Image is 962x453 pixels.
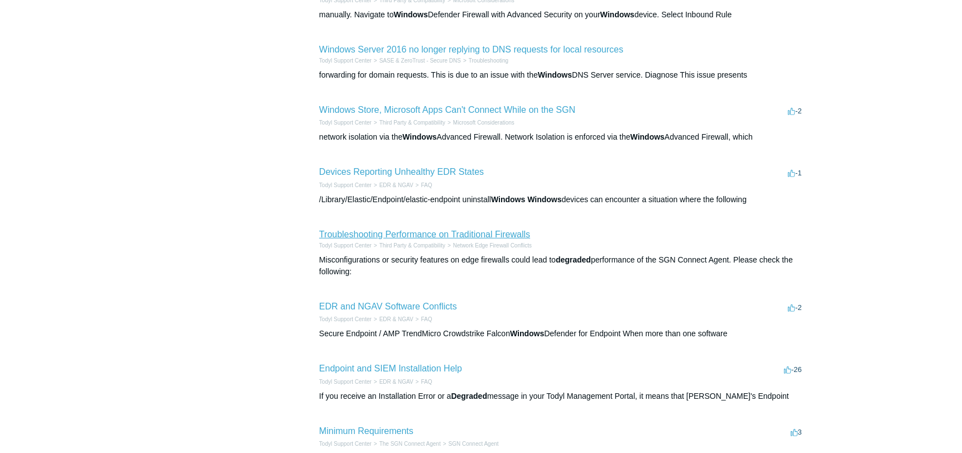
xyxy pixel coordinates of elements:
[319,315,372,323] li: Todyl Support Center
[379,58,461,64] a: SASE & ZeroTrust - Secure DNS
[451,392,488,400] em: Degraded
[372,315,413,323] li: EDR & NGAV
[319,364,462,373] a: Endpoint and SIEM Installation Help
[319,241,372,250] li: Todyl Support Center
[791,428,802,436] span: 3
[319,441,372,447] a: Todyl Support Center
[372,181,413,189] li: EDR & NGAV
[319,194,805,206] div: /Library/Elastic/Endpoint/elastic-endpoint uninstall devices can encounter a situation where the ...
[784,365,802,374] span: -26
[556,255,591,264] em: degraded
[600,10,634,19] em: Windows
[319,181,372,189] li: Todyl Support Center
[379,120,445,126] a: Third Party & Compatibility
[379,379,413,385] a: EDR & NGAV
[453,242,532,249] a: Network Edge Firewall Conflicts
[445,118,514,127] li: Microsoft Considerations
[319,56,372,65] li: Todyl Support Center
[319,58,372,64] a: Todyl Support Center
[527,195,561,204] em: Windows
[413,315,432,323] li: FAQ
[319,131,805,143] div: network isolation via the Advanced Firewall. Network Isolation is enforced via the Advanced Firew...
[421,379,432,385] a: FAQ
[319,118,372,127] li: Todyl Support Center
[788,107,802,115] span: -2
[319,9,805,21] div: manually. Navigate to Defender Firewall with Advanced Security on your device. Select Inbound Rule
[319,426,413,436] a: Minimum Requirements
[319,390,805,402] div: If you receive an Installation Error or a message in your Todyl Management Portal, it means that ...
[319,45,623,54] a: Windows Server 2016 no longer replying to DNS requests for local resources
[319,182,372,188] a: Todyl Support Center
[319,328,805,340] div: Secure Endpoint / AMP TrendMicro Crowdstrike Falcon Defender for Endpoint When more than one soft...
[788,303,802,312] span: -2
[449,441,499,447] a: SGN Connect Agent
[379,182,413,188] a: EDR & NGAV
[461,56,508,65] li: Troubleshooting
[538,70,572,79] em: Windows
[402,132,436,141] em: Windows
[421,182,432,188] a: FAQ
[372,440,441,448] li: The SGN Connect Agent
[491,195,525,204] em: Windows
[394,10,428,19] em: Windows
[469,58,508,64] a: Troubleshooting
[319,120,372,126] a: Todyl Support Center
[372,241,445,250] li: Third Party & Compatibility
[319,105,575,115] a: Windows Store, Microsoft Apps Can't Connect While on the SGN
[319,440,372,448] li: Todyl Support Center
[421,316,432,322] a: FAQ
[319,69,805,81] div: forwarding for domain requests. This is due to an issue with the DNS Server service. Diagnose Thi...
[319,230,530,239] a: Troubleshooting Performance on Traditional Firewalls
[319,167,484,177] a: Devices Reporting Unhealthy EDR States
[379,441,441,447] a: The SGN Connect Agent
[631,132,665,141] em: Windows
[413,181,432,189] li: FAQ
[413,378,432,386] li: FAQ
[319,242,372,249] a: Todyl Support Center
[379,242,445,249] a: Third Party & Compatibility
[441,440,499,448] li: SGN Connect Agent
[510,329,544,338] em: Windows
[319,316,372,322] a: Todyl Support Center
[379,316,413,322] a: EDR & NGAV
[788,169,802,177] span: -1
[372,378,413,386] li: EDR & NGAV
[453,120,514,126] a: Microsoft Considerations
[319,379,372,385] a: Todyl Support Center
[445,241,532,250] li: Network Edge Firewall Conflicts
[319,254,805,278] div: Misconfigurations or security features on edge firewalls could lead to performance of the SGN Con...
[319,378,372,386] li: Todyl Support Center
[319,302,457,311] a: EDR and NGAV Software Conflicts
[372,118,445,127] li: Third Party & Compatibility
[372,56,461,65] li: SASE & ZeroTrust - Secure DNS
